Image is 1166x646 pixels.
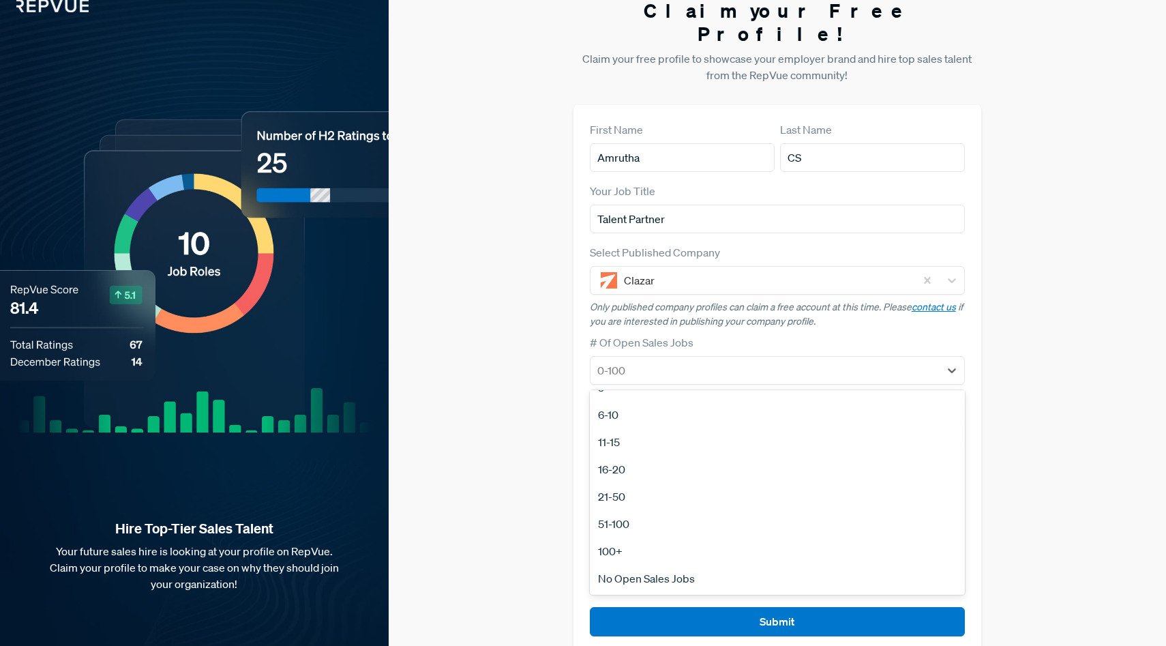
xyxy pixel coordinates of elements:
[590,538,966,565] div: 100+
[590,143,775,172] input: First Name
[590,428,966,456] div: 11-15
[22,543,367,592] p: Your future sales hire is looking at your profile on RepVue. Claim your profile to make your case...
[590,334,693,351] label: # Of Open Sales Jobs
[590,456,966,483] div: 16-20
[590,205,966,233] input: Title
[590,607,966,636] button: Submit
[590,401,966,428] div: 6-10
[590,565,966,592] div: No Open Sales Jobs
[22,520,367,538] strong: Hire Top-Tier Sales Talent
[590,183,655,199] label: Your Job Title
[590,483,966,510] div: 21-50
[601,272,617,289] img: Clazar
[573,50,982,83] p: Claim your free profile to showcase your employer brand and hire top sales talent from the RepVue...
[912,301,956,313] a: contact us
[780,143,965,172] input: Last Name
[780,121,832,138] label: Last Name
[590,510,966,538] div: 51-100
[590,244,720,261] label: Select Published Company
[590,300,966,329] p: Only published company profiles can claim a free account at this time. Please if you are interest...
[590,121,643,138] label: First Name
